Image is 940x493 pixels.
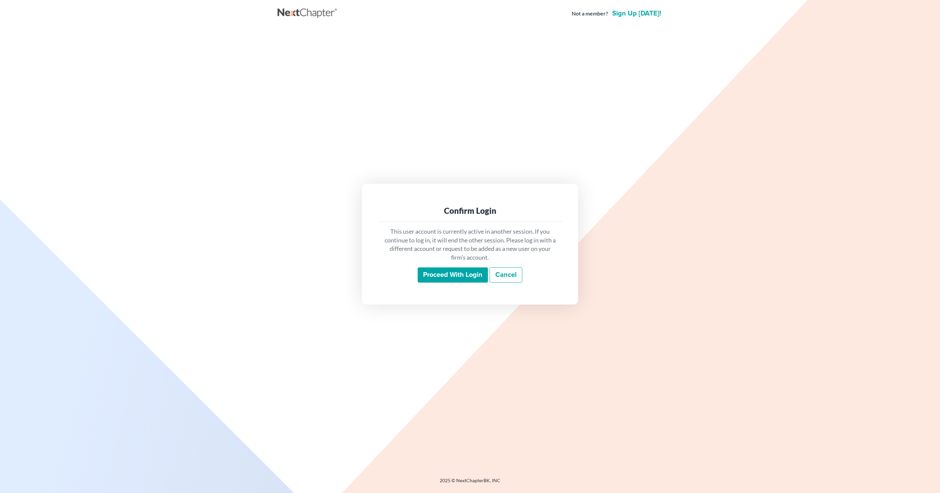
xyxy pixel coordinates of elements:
[418,267,488,283] input: Proceed with login
[611,10,662,17] a: Sign up [DATE]!
[278,477,662,489] div: 2025 © NextChapterBK, INC
[384,205,556,216] div: Confirm Login
[490,267,522,283] a: Cancel
[572,10,608,18] strong: Not a member?
[384,227,556,262] p: This user account is currently active in another session. If you continue to log in, it will end ...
